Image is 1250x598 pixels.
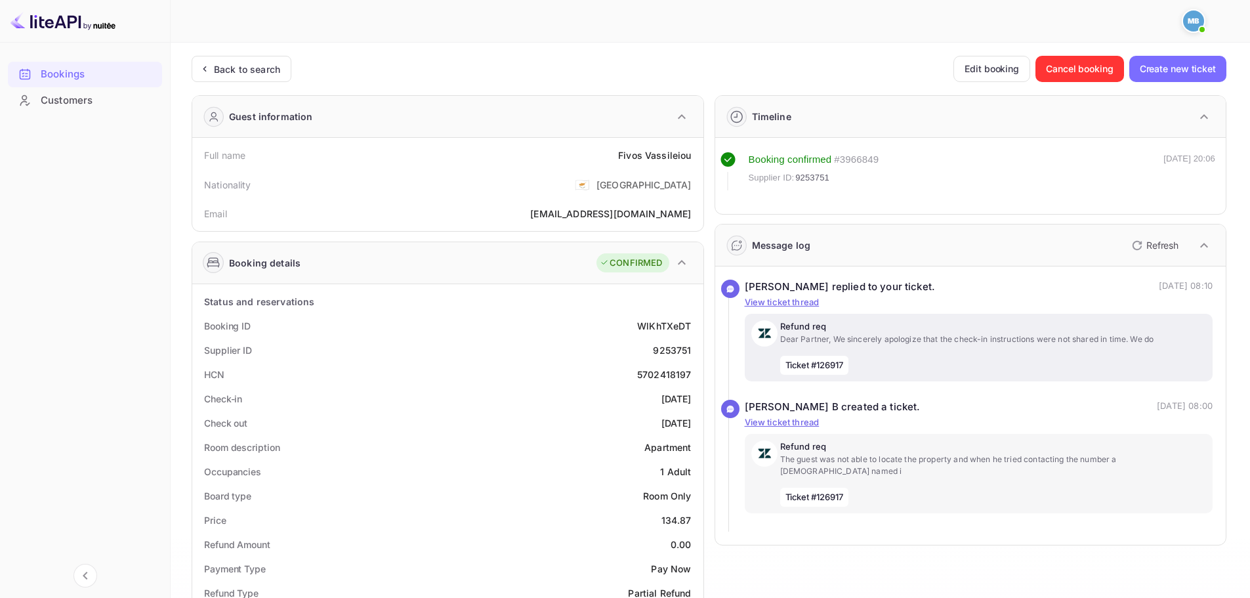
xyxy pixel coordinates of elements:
[204,178,251,192] div: Nationality
[953,56,1030,82] button: Edit booking
[618,148,691,162] div: Fivos Vassileiou
[834,152,879,167] div: # 3966849
[661,416,692,430] div: [DATE]
[204,319,251,333] div: Booking ID
[1035,56,1124,82] button: Cancel booking
[653,343,691,357] div: 9253751
[752,110,791,123] div: Timeline
[73,564,97,587] button: Collapse navigation
[660,465,691,479] div: 1 Adult
[745,416,1213,429] p: View ticket thread
[637,319,691,333] div: WlKhTXeDT
[1183,11,1204,32] img: Mohcine Belkhir
[749,152,832,167] div: Booking confirmed
[795,171,829,184] span: 9253751
[661,513,692,527] div: 134.87
[1159,280,1213,295] p: [DATE] 08:10
[204,489,251,503] div: Board type
[752,238,811,252] div: Message log
[596,178,692,192] div: [GEOGRAPHIC_DATA]
[780,333,1207,345] p: Dear Partner, We sincerely apologize that the check-in instructions were not shared in time. We do
[751,320,778,347] img: AwvSTEc2VUhQAAAAAElFTkSuQmCC
[8,88,162,114] div: Customers
[1157,400,1213,415] p: [DATE] 08:00
[41,67,156,82] div: Bookings
[745,400,921,415] div: [PERSON_NAME] B created a ticket.
[671,538,692,551] div: 0.00
[780,320,1207,333] p: Refund req
[204,207,227,221] div: Email
[651,562,691,576] div: Pay Now
[204,416,247,430] div: Check out
[204,562,266,576] div: Payment Type
[643,489,691,503] div: Room Only
[637,368,692,381] div: 5702418197
[204,148,245,162] div: Full name
[8,62,162,87] div: Bookings
[661,392,692,406] div: [DATE]
[204,465,261,479] div: Occupancies
[751,440,778,467] img: AwvSTEc2VUhQAAAAAElFTkSuQmCC
[204,368,224,381] div: HCN
[214,62,280,76] div: Back to search
[41,93,156,108] div: Customers
[780,440,1207,454] p: Refund req
[530,207,691,221] div: [EMAIL_ADDRESS][DOMAIN_NAME]
[229,256,301,270] div: Booking details
[204,392,242,406] div: Check-in
[10,11,115,32] img: LiteAPI logo
[745,280,936,295] div: [PERSON_NAME] replied to your ticket.
[780,488,849,507] span: Ticket #126917
[749,171,795,184] span: Supplier ID:
[204,538,270,551] div: Refund Amount
[8,62,162,86] a: Bookings
[780,454,1207,477] p: The guest was not able to locate the property and when he tried contacting the number a [DEMOGRAP...
[1124,235,1184,256] button: Refresh
[1146,238,1178,252] p: Refresh
[229,110,313,123] div: Guest information
[780,356,849,375] span: Ticket #126917
[204,440,280,454] div: Room description
[8,88,162,112] a: Customers
[204,513,226,527] div: Price
[1163,152,1215,190] div: [DATE] 20:06
[600,257,662,270] div: CONFIRMED
[575,173,590,196] span: United States
[644,440,691,454] div: Apartment
[204,343,252,357] div: Supplier ID
[745,296,1213,309] p: View ticket thread
[1129,56,1226,82] button: Create new ticket
[204,295,314,309] div: Status and reservations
